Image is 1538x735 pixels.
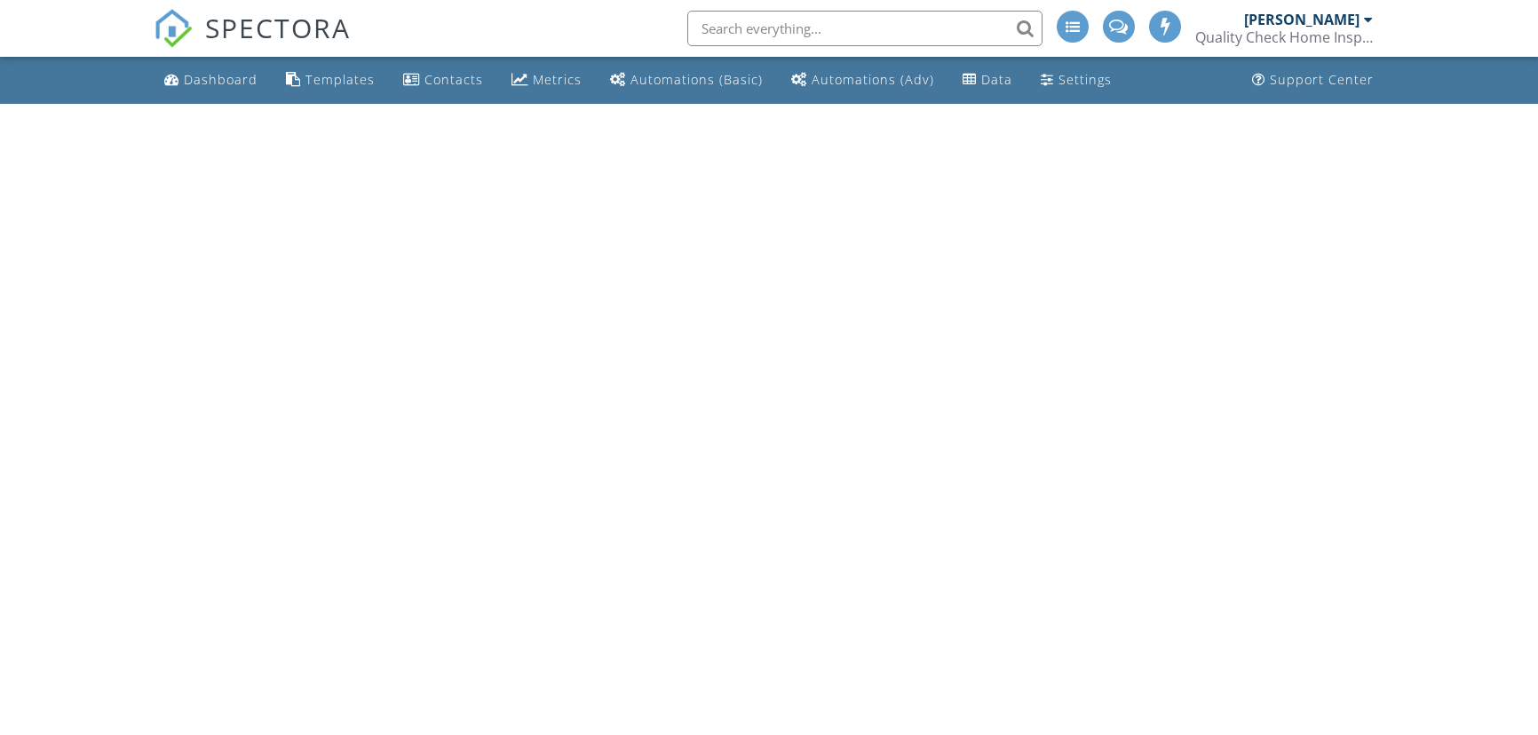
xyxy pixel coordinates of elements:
[157,64,265,97] a: Dashboard
[1245,64,1381,97] a: Support Center
[396,64,490,97] a: Contacts
[1270,71,1374,88] div: Support Center
[955,64,1019,97] a: Data
[184,71,258,88] div: Dashboard
[424,71,483,88] div: Contacts
[812,71,934,88] div: Automations (Adv)
[630,71,763,88] div: Automations (Basic)
[1244,11,1360,28] div: [PERSON_NAME]
[205,9,351,46] span: SPECTORA
[1034,64,1119,97] a: Settings
[154,9,193,48] img: The Best Home Inspection Software - Spectora
[603,64,770,97] a: Automations (Basic)
[1058,71,1112,88] div: Settings
[533,71,582,88] div: Metrics
[784,64,941,97] a: Automations (Advanced)
[504,64,589,97] a: Metrics
[1195,28,1373,46] div: Quality Check Home Inspection
[154,24,351,61] a: SPECTORA
[687,11,1043,46] input: Search everything...
[279,64,382,97] a: Templates
[305,71,375,88] div: Templates
[981,71,1012,88] div: Data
